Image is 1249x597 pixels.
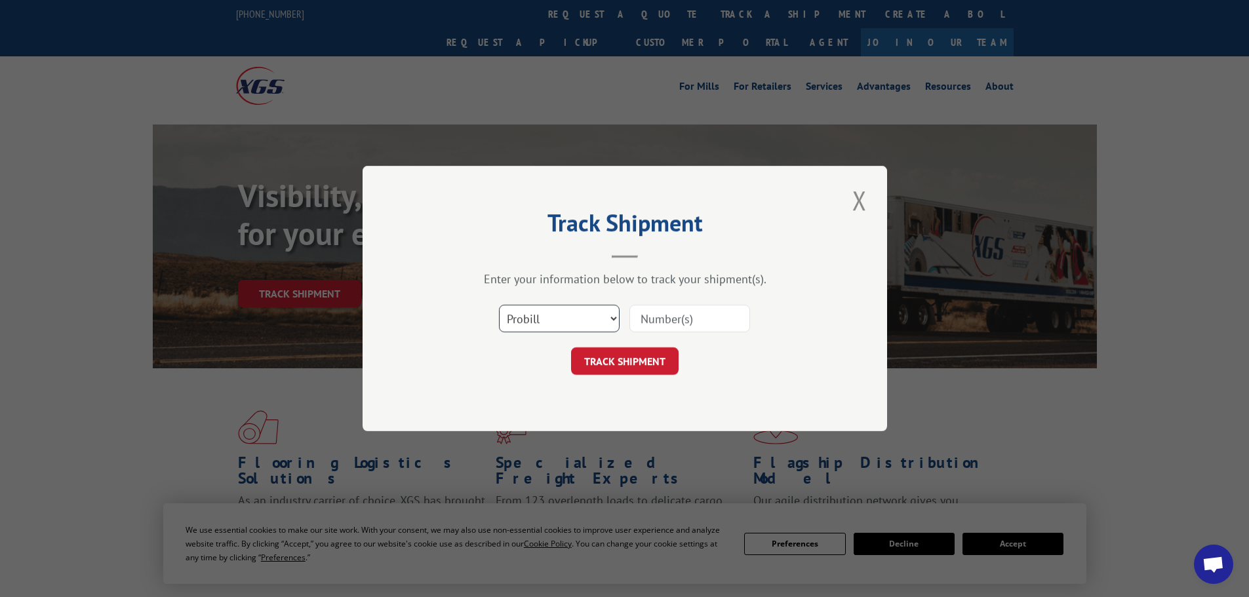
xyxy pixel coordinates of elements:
[428,214,822,239] h2: Track Shipment
[428,271,822,286] div: Enter your information below to track your shipment(s).
[1194,545,1233,584] a: Open chat
[629,305,750,332] input: Number(s)
[571,347,679,375] button: TRACK SHIPMENT
[848,182,871,218] button: Close modal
